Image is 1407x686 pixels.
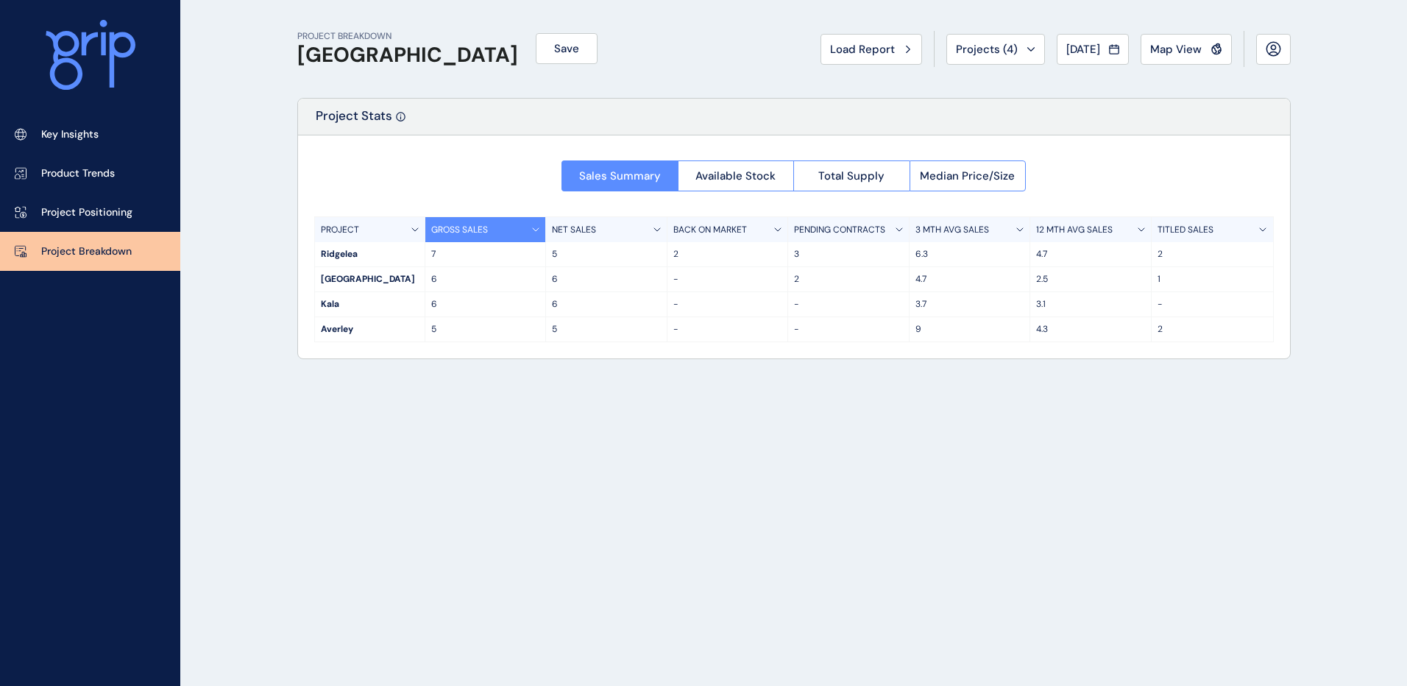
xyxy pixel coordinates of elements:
[794,224,885,236] p: PENDING CONTRACTS
[552,248,661,261] p: 5
[673,273,782,286] p: -
[41,166,115,181] p: Product Trends
[316,107,392,135] p: Project Stats
[41,127,99,142] p: Key Insights
[561,160,678,191] button: Sales Summary
[536,33,598,64] button: Save
[1158,298,1267,311] p: -
[915,224,989,236] p: 3 MTH AVG SALES
[315,267,425,291] div: [GEOGRAPHIC_DATA]
[794,273,903,286] p: 2
[297,30,518,43] p: PROJECT BREAKDOWN
[915,273,1024,286] p: 4.7
[552,224,596,236] p: NET SALES
[946,34,1045,65] button: Projects (4)
[830,42,895,57] span: Load Report
[431,248,540,261] p: 7
[1150,42,1202,57] span: Map View
[431,224,488,236] p: GROSS SALES
[915,323,1024,336] p: 9
[910,160,1027,191] button: Median Price/Size
[794,298,903,311] p: -
[315,317,425,342] div: Averley
[956,42,1018,57] span: Projects ( 4 )
[673,224,747,236] p: BACK ON MARKET
[915,248,1024,261] p: 6.3
[431,323,540,336] p: 5
[431,273,540,286] p: 6
[554,41,579,56] span: Save
[1158,224,1213,236] p: TITLED SALES
[793,160,910,191] button: Total Supply
[1036,323,1145,336] p: 4.3
[1036,224,1113,236] p: 12 MTH AVG SALES
[673,298,782,311] p: -
[1158,248,1267,261] p: 2
[821,34,922,65] button: Load Report
[297,43,518,68] h1: [GEOGRAPHIC_DATA]
[673,248,782,261] p: 2
[1158,273,1267,286] p: 1
[1066,42,1100,57] span: [DATE]
[794,248,903,261] p: 3
[818,169,885,183] span: Total Supply
[1141,34,1232,65] button: Map View
[315,242,425,266] div: Ridgelea
[920,169,1015,183] span: Median Price/Size
[41,244,132,259] p: Project Breakdown
[915,298,1024,311] p: 3.7
[1158,323,1267,336] p: 2
[552,323,661,336] p: 5
[1036,298,1145,311] p: 3.1
[1036,273,1145,286] p: 2.5
[794,323,903,336] p: -
[315,292,425,317] div: Kala
[678,160,794,191] button: Available Stock
[321,224,359,236] p: PROJECT
[1036,248,1145,261] p: 4.7
[673,323,782,336] p: -
[1057,34,1129,65] button: [DATE]
[552,273,661,286] p: 6
[695,169,776,183] span: Available Stock
[41,205,132,220] p: Project Positioning
[431,298,540,311] p: 6
[579,169,661,183] span: Sales Summary
[552,298,661,311] p: 6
